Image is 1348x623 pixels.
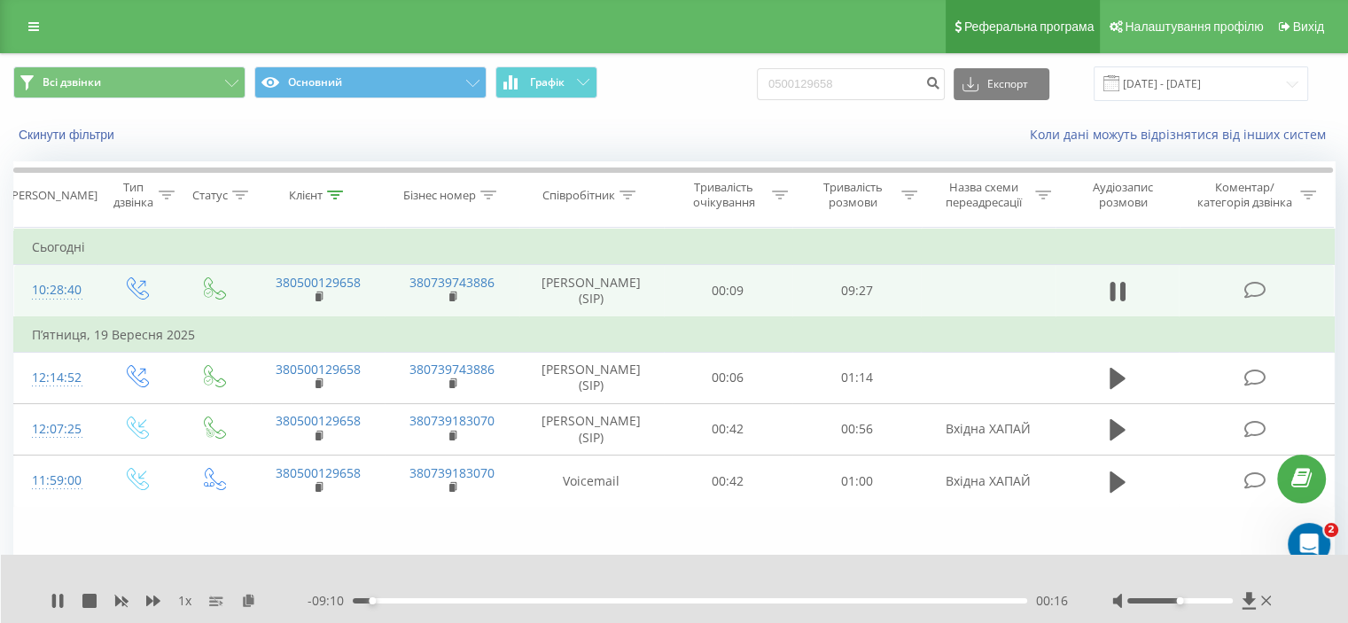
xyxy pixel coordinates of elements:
td: Voicemail [519,456,664,507]
div: Тривалість очікування [680,180,768,210]
div: Accessibility label [1176,597,1183,604]
a: 380500129658 [276,274,361,291]
a: 380739743886 [409,361,495,378]
td: 00:06 [664,352,792,403]
div: Коментар/категорія дзвінка [1192,180,1296,210]
button: Скинути фільтри [13,127,123,143]
button: Всі дзвінки [13,66,245,98]
button: Основний [254,66,487,98]
a: 380500129658 [276,361,361,378]
div: Accessibility label [369,597,376,604]
span: Графік [530,76,565,89]
td: 00:42 [664,456,792,507]
td: Вхідна ХАПАЙ [921,403,1055,455]
span: Реферальна програма [964,19,1095,34]
button: Графік [495,66,597,98]
div: Аудіозапис розмови [1071,180,1175,210]
div: 12:14:52 [32,361,79,395]
td: [PERSON_NAME] (SIP) [519,403,664,455]
div: Клієнт [289,188,323,203]
td: 00:42 [664,403,792,455]
div: [PERSON_NAME] [8,188,97,203]
a: 380500129658 [276,464,361,481]
div: Тривалість розмови [808,180,897,210]
div: 10:28:40 [32,273,79,308]
td: Вхідна ХАПАЙ [921,456,1055,507]
div: 11:59:00 [32,463,79,498]
a: 380739183070 [409,412,495,429]
iframe: Intercom live chat [1288,523,1330,565]
span: Налаштування профілю [1125,19,1263,34]
span: 1 x [178,592,191,610]
td: 09:27 [792,265,921,317]
span: - 09:10 [308,592,353,610]
td: 01:14 [792,352,921,403]
a: 380739743886 [409,274,495,291]
td: 00:09 [664,265,792,317]
td: Сьогодні [14,230,1335,265]
a: Коли дані можуть відрізнятися вiд інших систем [1030,126,1335,143]
td: [PERSON_NAME] (SIP) [519,265,664,317]
span: Всі дзвінки [43,75,101,90]
div: Бізнес номер [403,188,476,203]
span: 2 [1324,523,1338,537]
span: 00:16 [1036,592,1068,610]
td: П’ятниця, 19 Вересня 2025 [14,317,1335,353]
a: 380739183070 [409,464,495,481]
td: [PERSON_NAME] (SIP) [519,352,664,403]
div: Статус [192,188,228,203]
button: Експорт [954,68,1049,100]
div: 12:07:25 [32,412,79,447]
span: Вихід [1293,19,1324,34]
td: 01:00 [792,456,921,507]
td: 00:56 [792,403,921,455]
div: Назва схеми переадресації [938,180,1031,210]
input: Пошук за номером [757,68,945,100]
div: Співробітник [542,188,615,203]
a: 380500129658 [276,412,361,429]
div: Тип дзвінка [112,180,153,210]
